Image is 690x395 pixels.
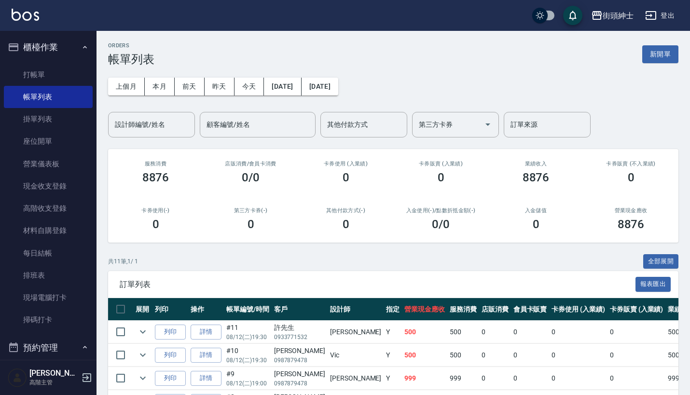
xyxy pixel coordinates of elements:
button: 昨天 [205,78,235,95]
button: expand row [136,348,150,362]
td: Vic [328,344,384,367]
a: 座位開單 [4,130,93,152]
h2: 卡券使用(-) [120,207,192,214]
p: 0933771532 [274,333,325,341]
td: 0 [479,344,511,367]
button: 列印 [155,371,186,386]
td: [PERSON_NAME] [328,321,384,343]
a: 營業儀表板 [4,153,93,175]
button: expand row [136,371,150,385]
th: 營業現金應收 [402,298,447,321]
h3: 8876 [142,171,169,184]
button: [DATE] [264,78,301,95]
p: 0987879478 [274,356,325,365]
button: 預約管理 [4,335,93,360]
p: 0987879478 [274,379,325,388]
td: 0 [479,321,511,343]
a: 現金收支登錄 [4,175,93,197]
td: 999 [447,367,479,390]
th: 帳單編號/時間 [224,298,272,321]
h3: 0 [152,218,159,231]
button: 新開單 [642,45,678,63]
h2: 第三方卡券(-) [215,207,287,214]
th: 會員卡販賣 [511,298,550,321]
button: 本月 [145,78,175,95]
h2: 店販消費 /會員卡消費 [215,161,287,167]
td: 0 [607,344,666,367]
h2: ORDERS [108,42,154,49]
a: 排班表 [4,264,93,286]
td: 0 [511,344,550,367]
img: Person [8,368,27,387]
a: 高階收支登錄 [4,197,93,219]
div: 許先生 [274,323,325,333]
h3: 0 [628,171,635,184]
a: 掛單列表 [4,108,93,130]
th: 指定 [384,298,402,321]
td: 0 [511,321,550,343]
h3: 8876 [523,171,550,184]
a: 材料自購登錄 [4,219,93,242]
a: 詳情 [191,325,221,340]
td: 0 [549,367,607,390]
button: 上個月 [108,78,145,95]
td: 0 [607,367,666,390]
a: 報表匯出 [635,279,671,288]
td: #9 [224,367,272,390]
td: 0 [607,321,666,343]
td: Y [384,344,402,367]
td: #11 [224,321,272,343]
td: #10 [224,344,272,367]
td: 999 [402,367,447,390]
th: 設計師 [328,298,384,321]
h2: 業績收入 [500,161,572,167]
h2: 營業現金應收 [595,207,667,214]
th: 操作 [188,298,224,321]
button: expand row [136,325,150,339]
h2: 入金儲值 [500,207,572,214]
td: 500 [447,321,479,343]
td: 500 [402,321,447,343]
button: 街頭紳士 [587,6,637,26]
p: 高階主管 [29,378,79,387]
button: 今天 [235,78,264,95]
a: 打帳單 [4,64,93,86]
td: 0 [549,321,607,343]
a: 詳情 [191,348,221,363]
p: 08/12 (二) 19:30 [226,333,269,341]
th: 店販消費 [479,298,511,321]
button: 櫃檯作業 [4,35,93,60]
button: 列印 [155,348,186,363]
button: save [563,6,582,25]
td: Y [384,367,402,390]
button: 全部展開 [643,254,679,269]
th: 卡券販賣 (入業績) [607,298,666,321]
h3: 0 [533,218,539,231]
p: 08/12 (二) 19:30 [226,356,269,365]
button: 登出 [641,7,678,25]
button: 報表匯出 [635,277,671,292]
a: 掃碼打卡 [4,309,93,331]
td: 0 [479,367,511,390]
button: [DATE] [302,78,338,95]
p: 08/12 (二) 19:00 [226,379,269,388]
td: 0 [549,344,607,367]
h5: [PERSON_NAME] [29,368,79,378]
h3: 帳單列表 [108,53,154,66]
td: 500 [402,344,447,367]
h3: 0/0 [242,171,260,184]
a: 每日結帳 [4,242,93,264]
div: [PERSON_NAME] [274,369,325,379]
td: 0 [511,367,550,390]
td: Y [384,321,402,343]
h3: 0 [438,171,444,184]
button: 前天 [175,78,205,95]
a: 現場電腦打卡 [4,286,93,309]
p: 共 11 筆, 1 / 1 [108,257,138,266]
th: 列印 [152,298,188,321]
span: 訂單列表 [120,280,635,289]
h3: 0 /0 [432,218,450,231]
h2: 卡券使用 (入業績) [310,161,382,167]
th: 服務消費 [447,298,479,321]
th: 展開 [133,298,152,321]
